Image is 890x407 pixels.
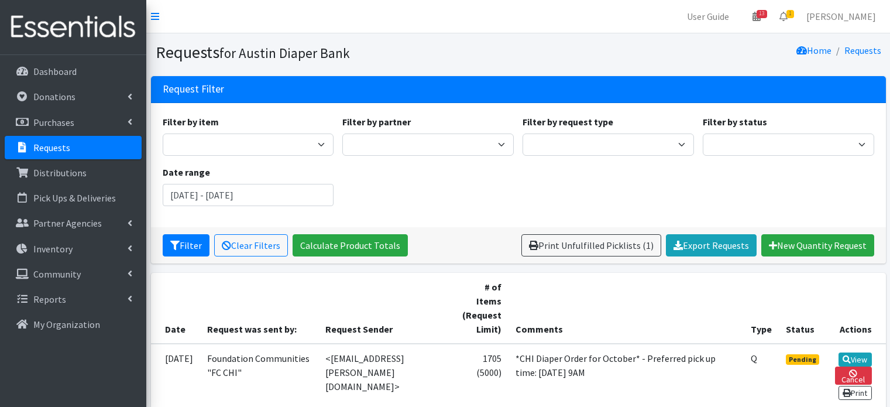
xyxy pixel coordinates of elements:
[5,136,142,159] a: Requests
[521,234,661,256] a: Print Unfulfilled Picklists (1)
[33,192,116,204] p: Pick Ups & Deliveries
[163,234,209,256] button: Filter
[703,115,767,129] label: Filter by status
[744,273,779,344] th: Type
[761,234,874,256] a: New Quantity Request
[5,111,142,134] a: Purchases
[666,234,757,256] a: Export Requests
[33,142,70,153] p: Requests
[163,115,219,129] label: Filter by item
[5,237,142,261] a: Inventory
[33,243,73,255] p: Inventory
[33,167,87,179] p: Distributions
[839,386,872,400] a: Print
[508,273,744,344] th: Comments
[163,83,224,95] h3: Request Filter
[156,42,514,63] h1: Requests
[318,273,451,344] th: Request Sender
[839,353,872,367] a: View
[33,91,75,102] p: Donations
[751,353,757,364] abbr: Quantity
[835,367,872,385] a: Cancel
[5,60,142,83] a: Dashboard
[5,161,142,184] a: Distributions
[200,273,319,344] th: Request was sent by:
[5,186,142,210] a: Pick Ups & Deliveries
[342,115,411,129] label: Filter by partner
[5,262,142,286] a: Community
[5,85,142,108] a: Donations
[523,115,613,129] label: Filter by request type
[151,273,200,344] th: Date
[163,165,210,179] label: Date range
[33,319,100,330] p: My Organization
[219,45,350,61] small: for Austin Diaper Bank
[796,45,831,56] a: Home
[451,273,508,344] th: # of Items (Request Limit)
[33,293,66,305] p: Reports
[33,268,81,280] p: Community
[770,5,797,28] a: 1
[293,234,408,256] a: Calculate Product Totals
[33,66,77,77] p: Dashboard
[743,5,770,28] a: 13
[214,234,288,256] a: Clear Filters
[163,184,334,206] input: January 1, 2011 - December 31, 2011
[797,5,885,28] a: [PERSON_NAME]
[5,8,142,47] img: HumanEssentials
[779,273,828,344] th: Status
[786,10,794,18] span: 1
[33,217,102,229] p: Partner Agencies
[757,10,767,18] span: 13
[5,288,142,311] a: Reports
[5,313,142,336] a: My Organization
[678,5,738,28] a: User Guide
[828,273,886,344] th: Actions
[33,117,74,128] p: Purchases
[5,211,142,235] a: Partner Agencies
[844,45,881,56] a: Requests
[786,354,819,365] span: Pending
